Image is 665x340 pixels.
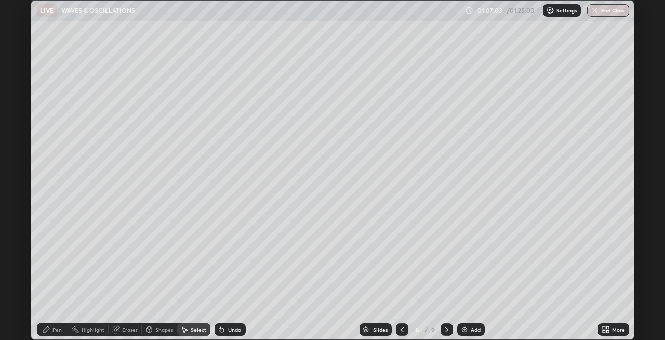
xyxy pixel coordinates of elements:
[425,326,428,333] div: /
[122,327,138,332] div: Eraser
[471,327,481,332] div: Add
[52,327,62,332] div: Pen
[546,6,554,15] img: class-settings-icons
[587,4,629,17] button: End Class
[61,6,135,15] p: WAVES & OSCILLATIONS
[155,327,173,332] div: Shapes
[612,327,625,332] div: More
[460,325,469,334] img: add-slide-button
[191,327,206,332] div: Select
[430,325,436,334] div: 9
[591,6,599,15] img: end-class-cross
[373,327,388,332] div: Slides
[40,6,54,15] p: LIVE
[82,327,104,332] div: Highlight
[228,327,241,332] div: Undo
[413,326,423,333] div: 5
[556,8,577,13] p: Settings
